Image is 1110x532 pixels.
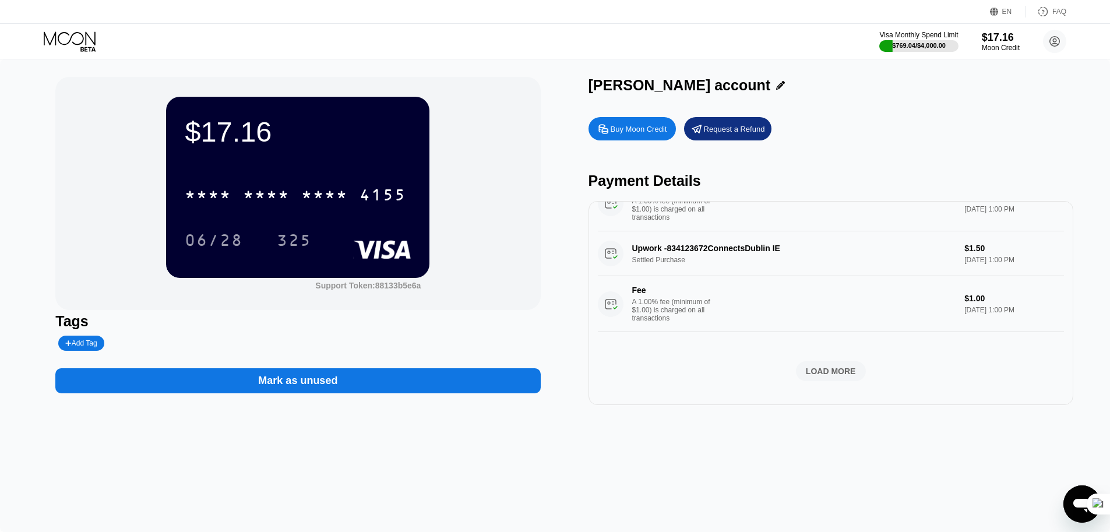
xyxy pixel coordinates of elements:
[982,31,1020,52] div: $17.16Moon Credit
[315,281,421,290] div: Support Token: 88133b5e6a
[589,117,676,140] div: Buy Moon Credit
[176,226,252,255] div: 06/28
[990,6,1026,17] div: EN
[964,294,1063,303] div: $1.00
[185,232,243,251] div: 06/28
[58,336,104,351] div: Add Tag
[684,117,771,140] div: Request a Refund
[632,197,720,221] div: A 1.00% fee (minimum of $1.00) is charged on all transactions
[55,313,540,330] div: Tags
[589,172,1073,189] div: Payment Details
[611,124,667,134] div: Buy Moon Credit
[185,115,411,148] div: $17.16
[806,366,856,376] div: LOAD MORE
[598,175,1064,231] div: FeeA 1.00% fee (minimum of $1.00) is charged on all transactions$1.00[DATE] 1:00 PM
[982,31,1020,44] div: $17.16
[892,42,946,49] div: $769.04 / $4,000.00
[1002,8,1012,16] div: EN
[632,298,720,322] div: A 1.00% fee (minimum of $1.00) is charged on all transactions
[879,31,958,39] div: Visa Monthly Spend Limit
[315,281,421,290] div: Support Token:88133b5e6a
[598,361,1064,381] div: LOAD MORE
[632,286,714,295] div: Fee
[55,357,540,393] div: Mark as unused
[964,205,1063,213] div: [DATE] 1:00 PM
[360,187,406,206] div: 4155
[1052,8,1066,16] div: FAQ
[258,374,337,387] div: Mark as unused
[982,44,1020,52] div: Moon Credit
[1063,485,1101,523] iframe: Button to launch messaging window
[704,124,765,134] div: Request a Refund
[879,31,958,52] div: Visa Monthly Spend Limit$769.04/$4,000.00
[277,232,312,251] div: 325
[65,339,97,347] div: Add Tag
[1026,6,1066,17] div: FAQ
[589,77,771,94] div: [PERSON_NAME] account
[268,226,320,255] div: 325
[598,276,1064,332] div: FeeA 1.00% fee (minimum of $1.00) is charged on all transactions$1.00[DATE] 1:00 PM
[964,306,1063,314] div: [DATE] 1:00 PM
